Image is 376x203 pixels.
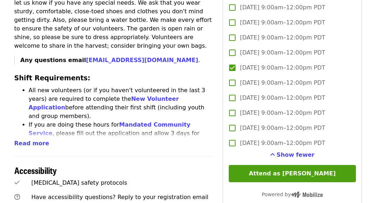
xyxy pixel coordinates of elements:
span: [DATE] 9:00am–12:00pm PDT [240,109,325,117]
strong: Shift Requirements: [14,74,90,82]
span: [DATE] 9:00am–12:00pm PDT [240,48,325,57]
li: If you are doing these hours for , please fill out the application and allow 3 days for approval.... [29,121,214,155]
span: [DATE] 9:00am–12:00pm PDT [240,79,325,87]
span: [DATE] 9:00am–12:00pm PDT [240,94,325,102]
span: Powered by [262,192,323,197]
span: Accessibility [14,164,57,176]
i: check icon [14,179,19,186]
span: [DATE] 9:00am–12:00pm PDT [240,139,325,147]
a: New Volunteer Application [29,95,179,111]
div: [MEDICAL_DATA] safety protocols [31,179,214,187]
span: [DATE] 9:00am–12:00pm PDT [240,33,325,42]
button: Attend as [PERSON_NAME] [229,165,356,182]
span: [DATE] 9:00am–12:00pm PDT [240,124,325,132]
span: Show fewer [277,151,315,158]
li: All new volunteers (or if you haven't volunteered in the last 3 years) are required to complete t... [29,86,214,121]
span: [DATE] 9:00am–12:00pm PDT [240,63,325,72]
button: See more timeslots [270,151,315,159]
i: question-circle icon [14,194,20,200]
p: . [20,56,214,65]
span: Read more [14,140,49,147]
a: [EMAIL_ADDRESS][DOMAIN_NAME] [86,57,198,63]
img: Powered by Mobilize [291,192,323,198]
span: [DATE] 9:00am–12:00pm PDT [240,3,325,12]
strong: Any questions email [20,57,198,63]
span: [DATE] 9:00am–12:00pm PDT [240,18,325,27]
button: Read more [14,139,49,148]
